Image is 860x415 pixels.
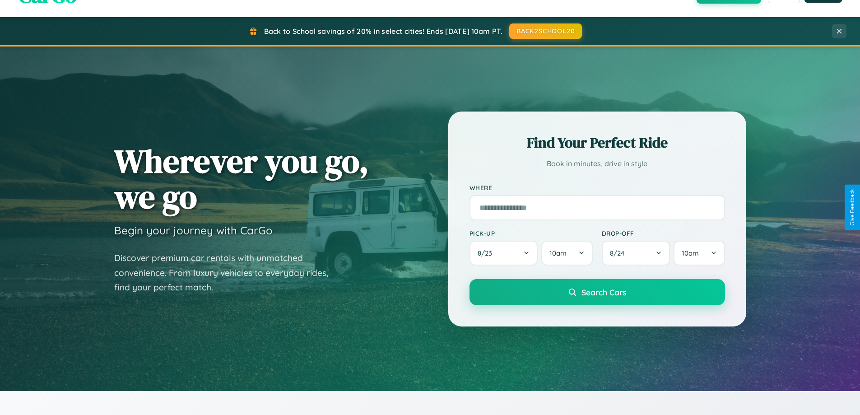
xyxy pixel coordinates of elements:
button: 10am [674,241,725,266]
h3: Begin your journey with CarGo [114,224,273,237]
h1: Wherever you go, we go [114,143,369,214]
label: Pick-up [470,229,593,237]
span: 8 / 24 [610,249,629,257]
button: 8/24 [602,241,670,266]
span: Search Cars [581,287,626,297]
span: 10am [549,249,567,257]
p: Book in minutes, drive in style [470,157,725,170]
span: 10am [682,249,699,257]
button: BACK2SCHOOL20 [509,23,582,39]
h2: Find Your Perfect Ride [470,133,725,153]
span: Back to School savings of 20% in select cities! Ends [DATE] 10am PT. [264,27,502,36]
p: Discover premium car rentals with unmatched convenience. From luxury vehicles to everyday rides, ... [114,251,340,295]
button: 10am [541,241,592,266]
button: Search Cars [470,279,725,305]
span: 8 / 23 [478,249,497,257]
label: Where [470,184,725,191]
label: Drop-off [602,229,725,237]
button: 8/23 [470,241,538,266]
div: Give Feedback [849,189,855,226]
